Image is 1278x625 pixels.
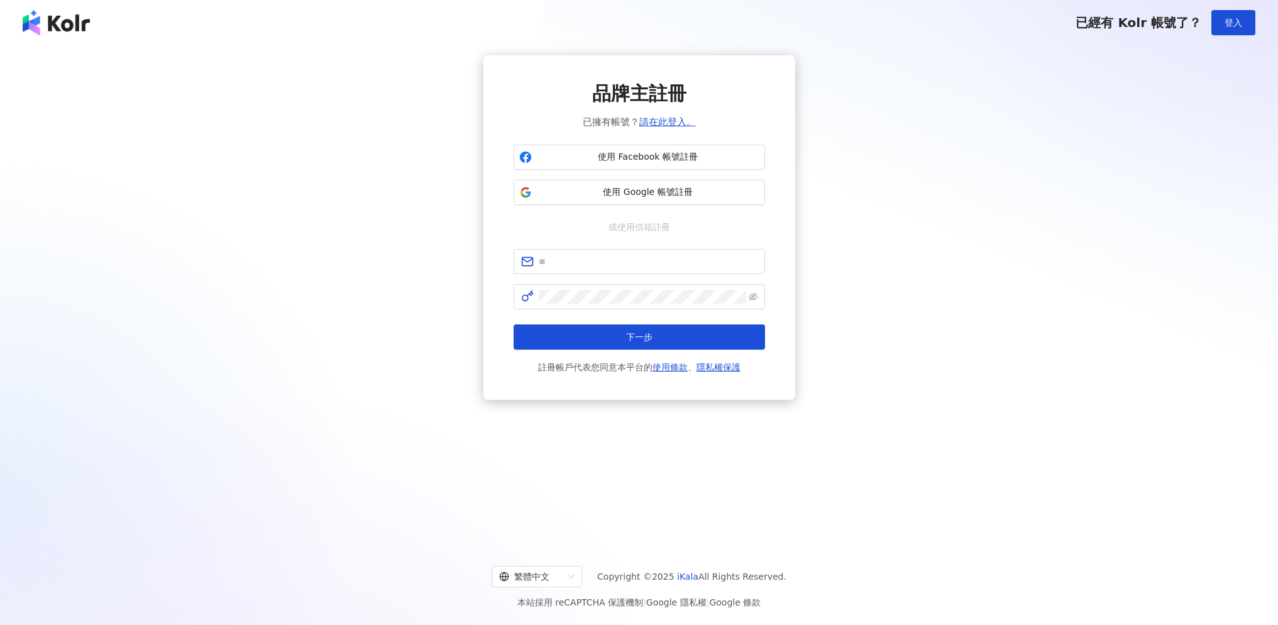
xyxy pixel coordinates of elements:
span: 登入 [1225,18,1242,28]
span: 註冊帳戶代表您同意本平台的 、 [538,360,741,375]
span: Copyright © 2025 All Rights Reserved. [597,569,786,584]
button: 登入 [1211,10,1255,35]
div: 繁體中文 [499,567,563,587]
span: 已經有 Kolr 帳號了？ [1076,15,1201,30]
button: 下一步 [514,324,765,350]
span: 使用 Google 帳號註冊 [537,186,759,199]
span: eye-invisible [749,292,757,301]
button: 使用 Google 帳號註冊 [514,180,765,205]
a: Google 隱私權 [646,597,707,607]
a: iKala [677,572,698,582]
span: 本站採用 reCAPTCHA 保護機制 [517,595,761,610]
span: 使用 Facebook 帳號註冊 [537,151,759,163]
span: 已擁有帳號？ [583,114,696,130]
span: 下一步 [626,332,653,342]
span: 或使用信箱註冊 [600,220,679,234]
a: 請在此登入。 [639,116,696,128]
a: Google 條款 [709,597,761,607]
span: | [643,597,646,607]
img: logo [23,10,90,35]
button: 使用 Facebook 帳號註冊 [514,145,765,170]
a: 使用條款 [653,362,688,372]
span: | [707,597,710,607]
span: 品牌主註冊 [592,80,686,107]
a: 隱私權保護 [697,362,741,372]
